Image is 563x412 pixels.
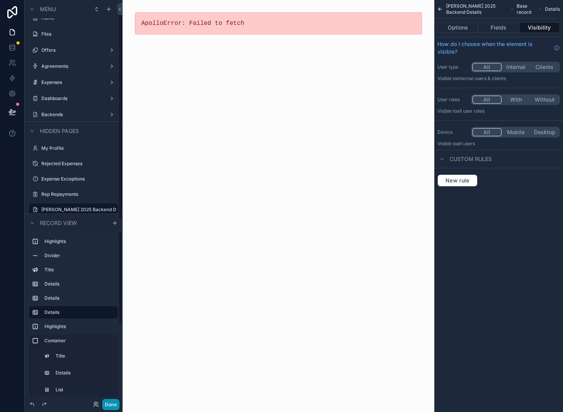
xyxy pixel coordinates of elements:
label: Rejected Expenses [41,161,116,167]
div: scrollable content [25,232,123,397]
label: Details [56,370,113,376]
button: With [502,95,530,104]
span: Hidden pages [40,127,79,135]
label: User roles [437,97,468,103]
button: Internal [502,63,530,71]
span: How do I choose when the element is visible? [437,40,551,56]
span: Details [545,6,560,12]
button: All [472,95,502,104]
button: Without [530,95,559,104]
label: Backends [41,112,106,118]
label: Details [44,281,115,287]
p: Visible to [437,108,560,114]
label: Details [44,295,115,301]
label: Title [56,353,113,359]
a: How do I choose when the element is visible? [437,40,560,56]
label: Files [41,31,116,37]
button: Clients [530,63,559,71]
label: Rep Repayments [41,191,116,197]
label: My Profile [41,145,116,151]
label: Divider [44,253,115,259]
pre: ApolloError: Failed to fetch [141,19,416,28]
span: [PERSON_NAME] 2025 Backend Details [446,3,507,15]
button: Fields [478,22,519,33]
button: Desktop [530,128,559,136]
span: All user roles [457,108,484,114]
span: Internal users & clients [457,76,506,81]
label: [PERSON_NAME] 2025 Backend Details [41,207,116,213]
button: New rule [437,174,478,187]
span: all users [457,141,475,146]
label: Offers [41,47,106,53]
label: Agreements [41,63,106,69]
label: Highlights [44,323,115,330]
span: New rule [442,177,473,184]
span: Custom rules [450,155,492,163]
label: Expenses [41,79,106,85]
label: List [56,387,113,393]
label: Title [44,267,115,273]
label: Device [437,129,468,135]
button: Options [437,22,478,33]
p: Visible to [437,76,560,82]
span: Record view [40,219,77,227]
label: Details [44,309,112,315]
label: Dashboards [41,95,106,102]
span: Menu [40,5,56,13]
button: All [472,128,502,136]
button: Done [102,399,119,410]
button: All [472,63,502,71]
label: User type [437,64,468,70]
button: Mobile [502,128,530,136]
label: Highlights [44,238,115,245]
label: Expense Exceptions [41,176,116,182]
span: Base record [517,3,535,15]
button: Visibility [519,22,560,33]
label: Container [44,338,115,344]
p: Visible to [437,141,560,147]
